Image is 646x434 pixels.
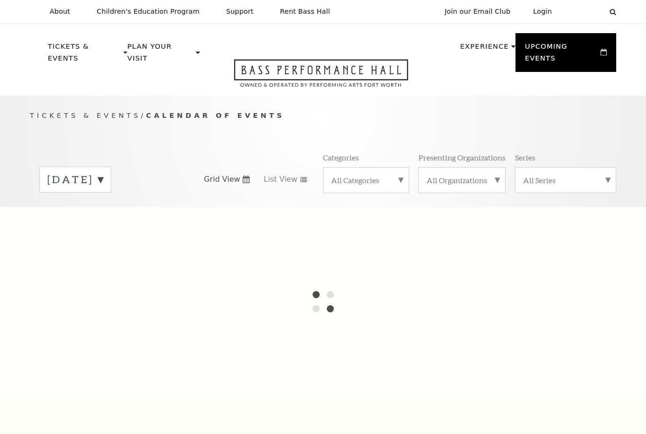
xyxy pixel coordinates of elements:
p: Upcoming Events [525,41,598,70]
label: All Organizations [427,175,498,185]
span: Tickets & Events [30,111,141,119]
span: Grid View [204,174,240,185]
label: All Categories [331,175,401,185]
p: Series [515,152,535,162]
p: Experience [460,41,509,58]
select: Select: [567,7,601,16]
p: Support [226,8,253,16]
p: / [30,110,616,122]
p: Rent Bass Hall [280,8,330,16]
p: Tickets & Events [48,41,121,70]
p: Children's Education Program [96,8,200,16]
label: All Series [523,175,608,185]
label: [DATE] [47,172,103,187]
p: Categories [323,152,359,162]
p: Plan Your Visit [127,41,193,70]
p: About [50,8,70,16]
span: List View [264,174,297,185]
span: Calendar of Events [146,111,285,119]
p: Presenting Organizations [419,152,506,162]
